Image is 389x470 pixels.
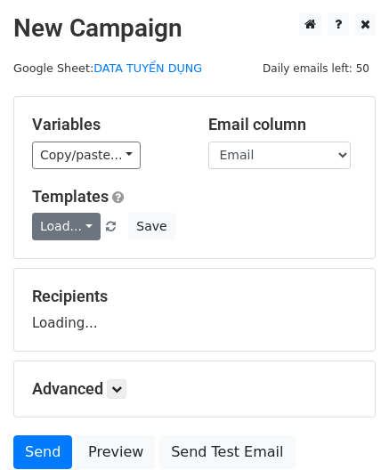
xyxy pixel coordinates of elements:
div: Tiện ích trò chuyện [300,385,389,470]
button: Save [128,213,174,240]
a: Send Test Email [159,435,295,469]
div: Loading... [32,287,357,333]
h5: Email column [208,115,358,134]
a: Daily emails left: 50 [256,61,376,75]
h2: New Campaign [13,13,376,44]
a: DATA TUYỂN DỤNG [93,61,202,75]
a: Copy/paste... [32,142,141,169]
span: Daily emails left: 50 [256,59,376,78]
h5: Recipients [32,287,357,306]
a: Templates [32,187,109,206]
h5: Advanced [32,379,357,399]
a: Preview [77,435,155,469]
h5: Variables [32,115,182,134]
small: Google Sheet: [13,61,202,75]
a: Load... [32,213,101,240]
iframe: Chat Widget [300,385,389,470]
a: Send [13,435,72,469]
